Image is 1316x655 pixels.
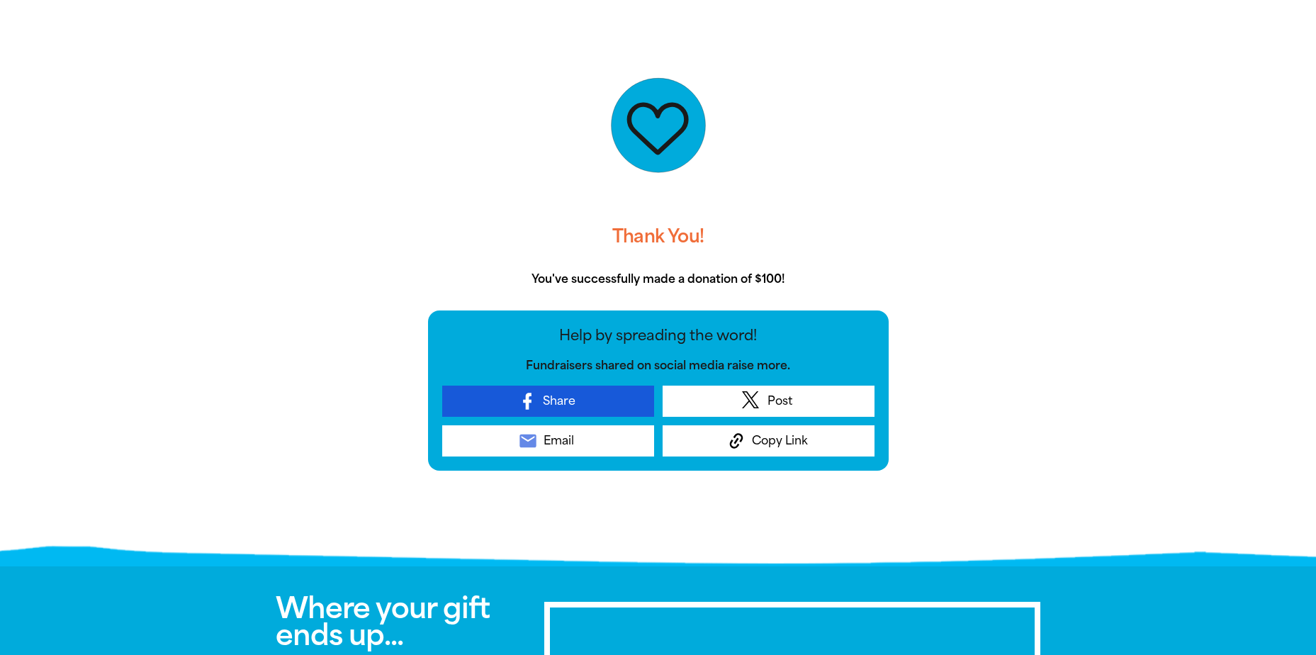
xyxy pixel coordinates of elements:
a: emailEmail [442,425,654,457]
p: Fundraisers shared on social media raise more. [442,357,874,374]
span: Copy Link [752,432,808,449]
span: Post [767,393,792,410]
a: Post [663,386,874,417]
h3: Thank You! [428,214,889,259]
span: Share [543,393,575,410]
p: Help by spreading the word! [442,325,874,346]
p: You've successfully made a donation of $100! [428,271,889,288]
i: email [518,431,538,451]
button: Copy Link [663,425,874,457]
span: Where your gift ends up... [276,591,490,652]
a: Share [442,386,654,417]
span: Email [544,432,574,449]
